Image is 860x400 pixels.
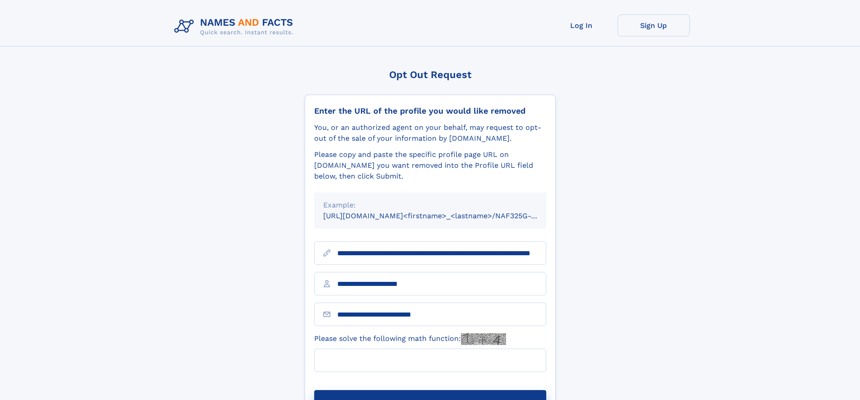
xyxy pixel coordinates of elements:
a: Sign Up [618,14,690,37]
div: Example: [323,200,537,211]
div: Please copy and paste the specific profile page URL on [DOMAIN_NAME] you want removed into the Pr... [314,149,546,182]
div: You, or an authorized agent on your behalf, may request to opt-out of the sale of your informatio... [314,122,546,144]
img: Logo Names and Facts [171,14,301,39]
a: Log In [545,14,618,37]
div: Enter the URL of the profile you would like removed [314,106,546,116]
label: Please solve the following math function: [314,333,506,345]
small: [URL][DOMAIN_NAME]<firstname>_<lastname>/NAF325G-xxxxxxxx [323,211,563,220]
div: Opt Out Request [305,69,556,80]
